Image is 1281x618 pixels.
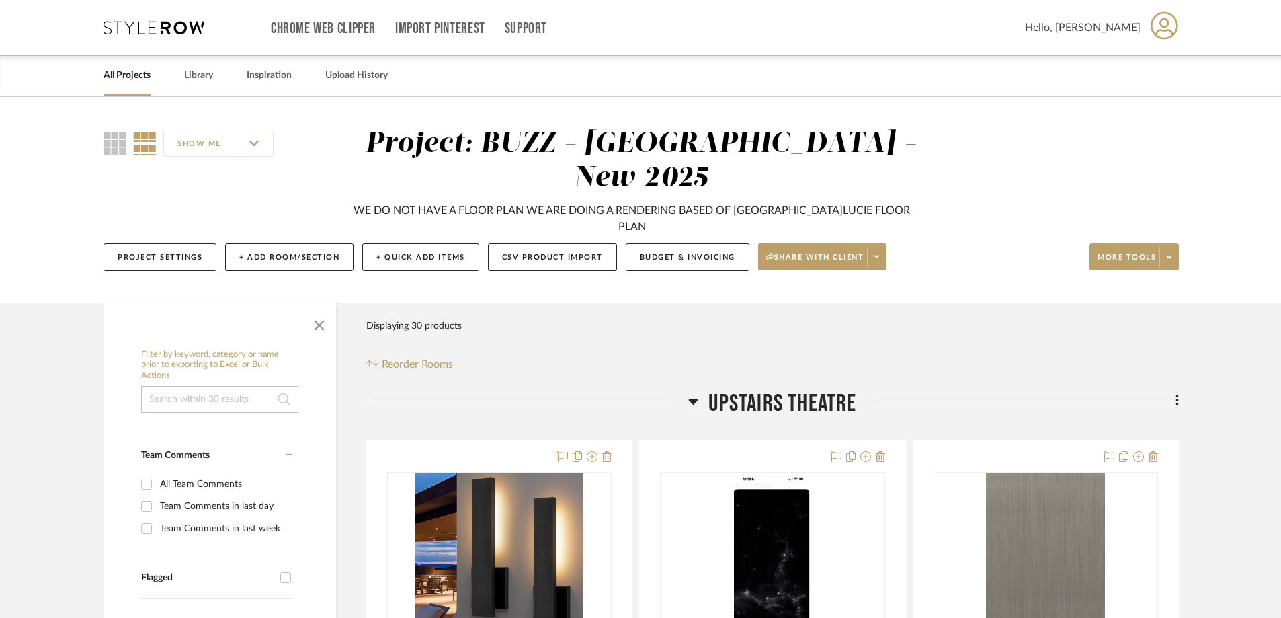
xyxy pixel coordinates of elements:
[488,243,617,271] button: CSV Product Import
[1098,252,1156,272] span: More tools
[160,473,289,495] div: All Team Comments
[160,496,289,517] div: Team Comments in last day
[708,389,856,418] span: UPSTAIRS THEATRE
[247,67,292,85] a: Inspiration
[362,243,479,271] button: + Quick Add Items
[271,23,376,34] a: Chrome Web Clipper
[626,243,749,271] button: Budget & Invoicing
[366,313,462,340] div: Displaying 30 products
[366,130,917,192] div: Project: BUZZ - [GEOGRAPHIC_DATA] - New 2025
[758,243,887,270] button: Share with client
[1025,20,1141,36] span: Hello, [PERSON_NAME]
[1089,243,1179,270] button: More tools
[505,23,547,34] a: Support
[141,572,274,584] div: Flagged
[141,350,298,381] h6: Filter by keyword, category or name prior to exporting to Excel or Bulk Actions
[349,202,915,235] div: WE DO NOT HAVE A FLOOR PLAN WE ARE DOING A RENDERING BASED OF [GEOGRAPHIC_DATA]LUCIE FLOOR PLAN
[325,67,388,85] a: Upload History
[766,252,864,272] span: Share with client
[306,309,333,336] button: Close
[141,451,210,460] span: Team Comments
[366,356,453,373] button: Reorder Rooms
[160,518,289,539] div: Team Comments in last week
[104,67,151,85] a: All Projects
[184,67,213,85] a: Library
[395,23,485,34] a: Import Pinterest
[225,243,354,271] button: + Add Room/Section
[382,356,453,373] span: Reorder Rooms
[104,243,216,271] button: Project Settings
[141,386,298,413] input: Search within 30 results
